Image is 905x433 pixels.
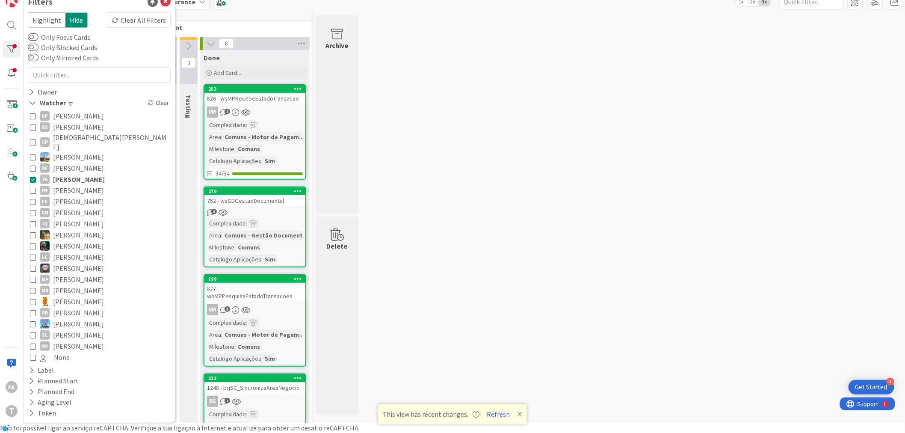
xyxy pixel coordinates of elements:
button: MR [PERSON_NAME] [30,285,169,296]
span: [PERSON_NAME] [53,185,104,196]
button: SL [PERSON_NAME] [30,329,169,341]
span: [PERSON_NAME] [53,285,104,296]
button: JC [PERSON_NAME] [30,240,169,252]
span: : [261,255,263,264]
button: RB [PERSON_NAME] [30,307,169,318]
div: 270 [204,187,305,195]
div: 223 [204,374,305,382]
span: [PERSON_NAME] [53,274,104,285]
span: [PERSON_NAME] [53,318,104,329]
div: Open Get Started checklist, remaining modules: 4 [849,380,894,394]
div: Token [28,408,57,418]
div: Comuns [236,342,262,351]
div: 283 [208,86,305,92]
button: SF [PERSON_NAME] [30,318,169,329]
div: FC [40,197,50,206]
div: 752 - wsGDGestaoDocumental [204,195,305,206]
button: LC [PERSON_NAME] [30,252,169,263]
div: CP [40,137,50,147]
button: LS [PERSON_NAME] [30,263,169,274]
div: 826 - wsMPRecebeEstadoTransacao [204,93,305,104]
div: Comuns - Motor de Pagam... [222,132,306,142]
button: FM [PERSON_NAME] [30,185,169,196]
a: 199827 - wsMPPesquisaEstadoTransacoesVMComplexidade:Area:Comuns - Motor de Pagam...Milestone:Comu... [204,274,306,367]
label: Only Blocked Cards [28,42,97,53]
span: None [54,352,70,363]
div: Owner [28,87,58,98]
button: CP [DEMOGRAPHIC_DATA][PERSON_NAME] [30,133,169,151]
button: VM [PERSON_NAME] [30,341,169,352]
span: 1 [225,398,230,403]
span: : [234,144,236,154]
span: Done [204,53,220,62]
button: BS [PERSON_NAME] [30,122,169,133]
div: FA [6,381,18,393]
span: : [246,120,247,130]
div: Planned Start [28,376,80,386]
div: DF [40,163,50,173]
span: [PERSON_NAME] [53,252,104,263]
span: [PERSON_NAME] [53,163,104,174]
div: BS [207,396,218,407]
div: VM [40,341,50,351]
div: Label [28,365,55,376]
button: Only Focus Cards [28,33,38,42]
span: 3 [225,306,230,312]
div: 199827 - wsMPPesquisaEstadoTransacoes [204,275,305,302]
div: 270752 - wsGDGestaoDocumental [204,187,305,206]
span: [PERSON_NAME] [53,110,104,122]
span: Support [18,1,39,12]
button: Only Mirrored Cards [28,53,38,62]
div: 2231248 - prjSC_SincronizaAreaNegocio [204,374,305,393]
div: Milestone [207,342,234,351]
span: Development [140,23,302,32]
label: Only Focus Cards [28,32,90,42]
div: AP [40,111,50,121]
div: T [6,405,18,417]
div: Complexidade [207,409,246,419]
span: : [261,354,263,363]
div: SL [40,330,50,340]
span: [PERSON_NAME] [53,296,104,307]
button: RL [PERSON_NAME] [30,296,169,307]
span: 8 [225,109,230,114]
span: : [261,156,263,166]
span: : [221,231,222,240]
span: Testing [184,95,193,119]
div: 827 - wsMPPesquisaEstadoTransacoes [204,283,305,302]
span: Highlight [28,12,65,28]
div: Get Started [855,383,887,391]
button: FC [PERSON_NAME] [30,196,169,207]
div: Watcher [28,98,67,108]
button: DF [PERSON_NAME] [30,163,169,174]
div: RB [40,308,50,317]
div: Catalogo Aplicações [207,255,261,264]
img: SF [40,319,50,329]
div: 283 [204,85,305,93]
button: None [30,352,169,363]
button: FA [PERSON_NAME] [30,174,169,185]
button: GN [PERSON_NAME] [30,207,169,218]
a: 270752 - wsGDGestaoDocumentalComplexidade:Area:Comuns - Gestão DocumentalMilestone:ComunsCatalogo... [204,187,306,267]
div: Planned End [28,386,75,397]
button: JC [PERSON_NAME] [30,229,169,240]
div: Sim [263,156,277,166]
div: Sim [263,354,277,363]
span: [PERSON_NAME] [53,341,104,352]
div: MR [40,286,50,295]
div: FM [40,186,50,195]
div: 283826 - wsMPRecebeEstadoTransacao [204,85,305,104]
span: [PERSON_NAME] [53,196,104,207]
span: Hide [65,12,88,28]
div: BS [204,396,305,407]
div: Comuns [236,243,262,252]
button: IO [PERSON_NAME] [30,218,169,229]
span: : [221,330,222,339]
div: Comuns [236,144,262,154]
span: 34/34 [216,169,230,178]
div: Sim [263,255,277,264]
div: BS [40,122,50,132]
div: Milestone [207,243,234,252]
span: 8 [219,39,234,49]
div: Archive [326,40,349,50]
